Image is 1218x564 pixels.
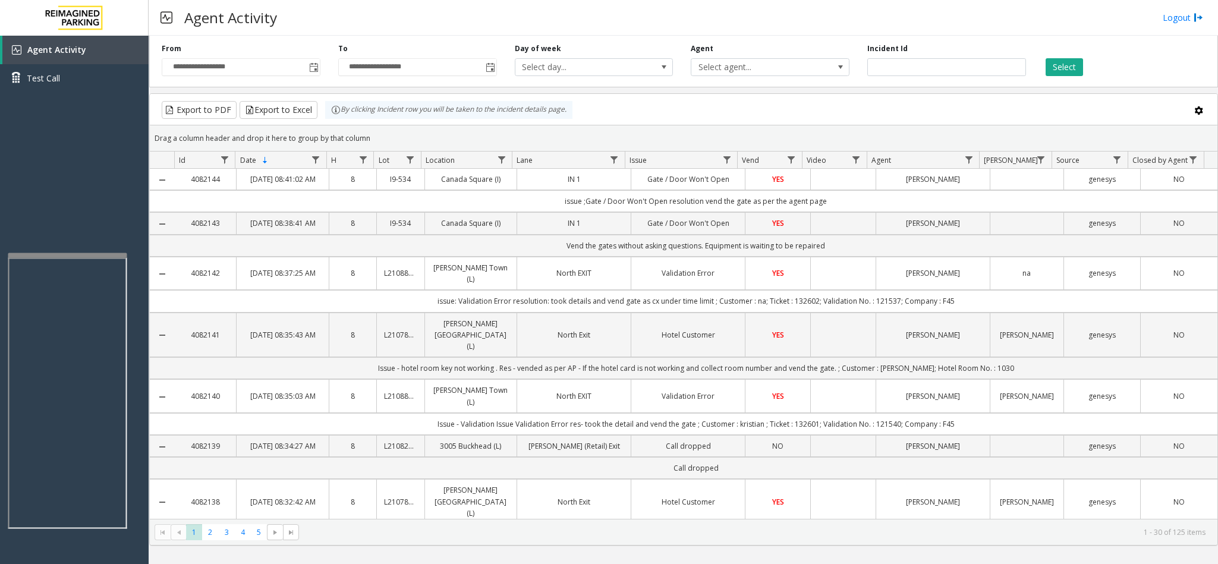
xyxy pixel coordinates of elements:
a: L21078900 [384,329,417,341]
a: Parker Filter Menu [1033,152,1049,168]
a: North Exit [524,496,624,508]
span: Page 2 [202,524,218,540]
a: IN 1 [524,218,624,229]
a: L21078900 [384,496,417,508]
a: [DATE] 08:37:25 AM [244,267,322,279]
a: [DATE] 08:35:03 AM [244,390,322,402]
a: 3005 Buckhead (L) [432,440,510,452]
a: YES [753,390,803,402]
a: Collapse Details [150,497,174,507]
span: Test Call [27,72,60,84]
a: 4082142 [181,267,229,279]
a: NO [1148,267,1210,279]
a: NO [1148,440,1210,452]
td: issue: Validation Error resolution: took details and vend gate as cx under time limit ; Customer ... [174,290,1217,312]
a: 4082138 [181,496,229,508]
a: Lot Filter Menu [402,152,418,168]
a: Id Filter Menu [216,152,232,168]
a: Source Filter Menu [1109,152,1125,168]
span: Sortable [260,156,270,165]
span: Go to the next page [270,528,280,537]
a: 8 [336,267,369,279]
a: IN 1 [524,174,624,185]
a: [PERSON_NAME] [883,390,983,402]
a: I9-534 [384,218,417,229]
a: North EXIT [524,390,624,402]
td: Vend the gates without asking questions. Equipment is waiting to be repaired [174,235,1217,257]
a: L21082601 [384,440,417,452]
span: Agent Activity [27,44,86,55]
a: Date Filter Menu [308,152,324,168]
span: Toggle popup [483,59,496,75]
a: 4082144 [181,174,229,185]
a: Call dropped [638,440,738,452]
a: YES [753,496,803,508]
a: [PERSON_NAME] [883,174,983,185]
a: NO [1148,390,1210,402]
a: L21088000 [384,390,417,402]
span: Page 4 [235,524,251,540]
span: Select agent... [691,59,817,75]
a: [DATE] 08:41:02 AM [244,174,322,185]
img: logout [1194,11,1203,24]
a: genesys [1071,496,1134,508]
h3: Agent Activity [178,3,283,32]
span: YES [772,497,784,507]
div: By clicking Incident row you will be taken to the incident details page. [325,101,572,119]
span: Video [807,155,826,165]
a: Lane Filter Menu [606,152,622,168]
span: NO [1173,441,1185,451]
a: [PERSON_NAME] [883,267,983,279]
label: Agent [691,43,713,54]
a: [PERSON_NAME] Town (L) [432,385,510,407]
a: Vend Filter Menu [783,152,800,168]
a: genesys [1071,329,1134,341]
span: Closed by Agent [1132,155,1188,165]
a: Collapse Details [150,269,174,279]
span: NO [772,441,783,451]
span: YES [772,218,784,228]
span: Go to the last page [283,524,299,541]
a: NO [1148,329,1210,341]
a: Agent Filter Menu [961,152,977,168]
span: NO [1173,268,1185,278]
a: genesys [1071,174,1134,185]
span: Source [1056,155,1079,165]
span: Page 3 [219,524,235,540]
a: [PERSON_NAME][GEOGRAPHIC_DATA] (L) [432,318,510,352]
a: Hotel Customer [638,496,738,508]
a: genesys [1071,390,1134,402]
span: Go to the last page [287,528,296,537]
span: Page 1 [186,524,202,540]
a: I9-534 [384,174,417,185]
a: YES [753,218,803,229]
a: genesys [1071,440,1134,452]
a: [PERSON_NAME] [883,329,983,341]
a: NO [1148,496,1210,508]
a: NO [753,440,803,452]
a: Issue Filter Menu [719,152,735,168]
a: Video Filter Menu [848,152,864,168]
a: Validation Error [638,390,738,402]
span: Location [426,155,455,165]
a: [PERSON_NAME] Town (L) [432,262,510,285]
a: [PERSON_NAME] (Retail) Exit [524,440,624,452]
label: Day of week [515,43,561,54]
td: issue ;Gate / Door Won't Open resolution vend the gate as per the agent page [174,190,1217,212]
a: 8 [336,440,369,452]
span: Date [240,155,256,165]
span: NO [1173,218,1185,228]
span: Lane [517,155,533,165]
label: Incident Id [867,43,908,54]
a: Logout [1163,11,1203,24]
span: Agent [871,155,891,165]
span: Page 5 [251,524,267,540]
a: Closed by Agent Filter Menu [1185,152,1201,168]
a: [PERSON_NAME] [883,218,983,229]
a: YES [753,174,803,185]
a: [DATE] 08:38:41 AM [244,218,322,229]
a: YES [753,267,803,279]
a: NO [1148,218,1210,229]
a: YES [753,329,803,341]
a: [PERSON_NAME] [883,440,983,452]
